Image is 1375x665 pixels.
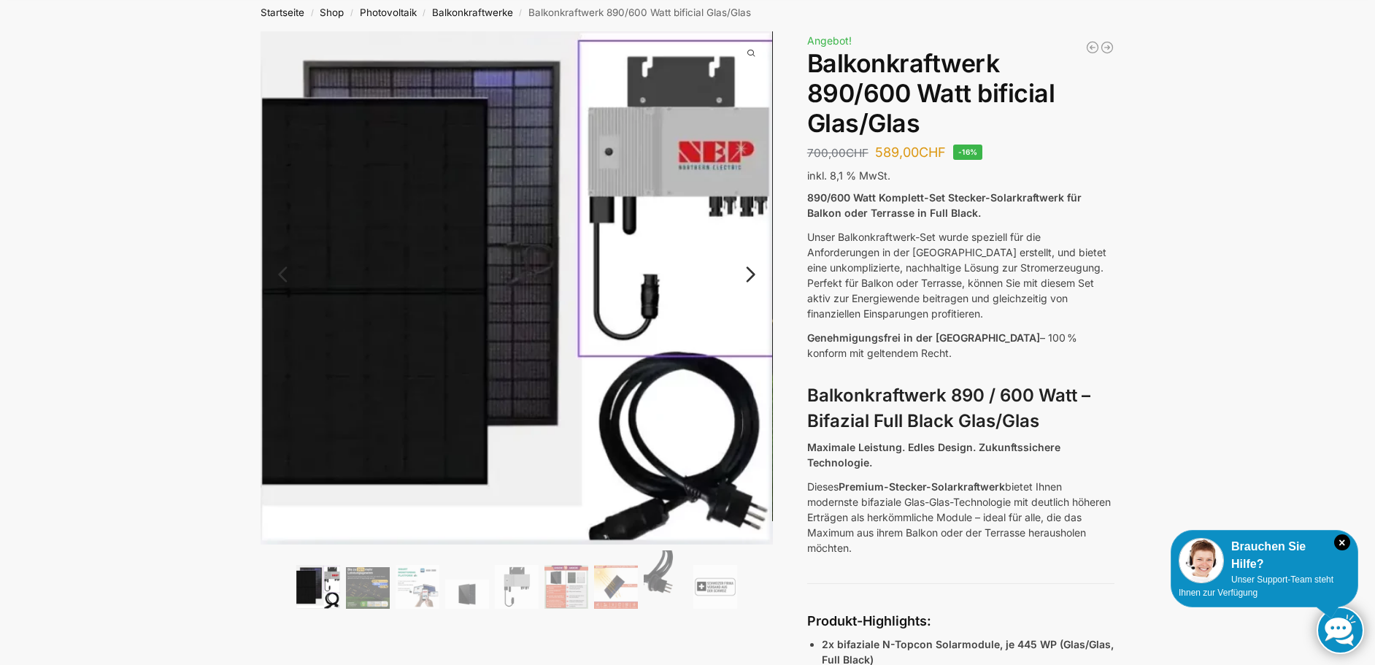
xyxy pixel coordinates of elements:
[594,565,638,609] img: Bificial 30 % mehr Leistung
[320,7,344,18] a: Shop
[846,146,868,160] span: CHF
[346,567,390,609] img: Balkonkraftwerk 890/600 Watt bificial Glas/Glas – Bild 2
[261,31,773,545] img: Balkonkraftwerk 890/600 Watt bificial Glas/Glas 1
[953,145,983,160] span: -16%
[807,191,1082,219] strong: 890/600 Watt Komplett-Set Stecker-Solarkraftwerk für Balkon oder Terrasse in Full Black.
[807,331,1040,344] span: Genehmigungsfrei in der [GEOGRAPHIC_DATA]
[644,550,687,609] img: Anschlusskabel-3meter_schweizer-stecker
[304,7,320,19] span: /
[807,385,1090,431] strong: Balkonkraftwerk 890 / 600 Watt – Bifazial Full Black Glas/Glas
[1179,574,1333,598] span: Unser Support-Team steht Ihnen zur Verfügung
[875,145,946,160] bdi: 589,00
[807,146,868,160] bdi: 700,00
[807,479,1114,556] p: Dieses bietet Ihnen modernste bifaziale Glas-Glas-Technologie mit deutlich höheren Erträgen als h...
[1100,40,1114,55] a: Steckerkraftwerk 890/600 Watt, mit Ständer für Terrasse inkl. Lieferung
[807,34,852,47] span: Angebot!
[344,7,359,19] span: /
[919,145,946,160] span: CHF
[396,565,439,609] img: Balkonkraftwerk 890/600 Watt bificial Glas/Glas – Bild 3
[1179,538,1224,583] img: Customer service
[807,613,931,629] strong: Produkt-Highlights:
[1085,40,1100,55] a: 890/600 Watt Solarkraftwerk + 2,7 KW Batteriespeicher Genehmigungsfrei
[807,331,1077,359] span: – 100 % konform mit geltendem Recht.
[495,565,539,609] img: Balkonkraftwerk 890/600 Watt bificial Glas/Glas – Bild 5
[360,7,417,18] a: Photovoltaik
[1334,534,1350,550] i: Schließen
[513,7,528,19] span: /
[544,565,588,609] img: Bificial im Vergleich zu billig Modulen
[772,31,1285,520] img: Balkonkraftwerk 890/600 Watt bificial Glas/Glas 3
[417,7,432,19] span: /
[839,480,1005,493] strong: Premium-Stecker-Solarkraftwerk
[432,7,513,18] a: Balkonkraftwerke
[693,565,737,609] img: Balkonkraftwerk 890/600 Watt bificial Glas/Glas – Bild 9
[296,565,340,609] img: Bificiales Hochleistungsmodul
[807,229,1114,321] p: Unser Balkonkraftwerk-Set wurde speziell für die Anforderungen in der [GEOGRAPHIC_DATA] erstellt,...
[1179,538,1350,573] div: Brauchen Sie Hilfe?
[261,7,304,18] a: Startseite
[807,49,1114,138] h1: Balkonkraftwerk 890/600 Watt bificial Glas/Glas
[807,169,890,182] span: inkl. 8,1 % MwSt.
[445,580,489,609] img: Maysun
[807,441,1060,469] strong: Maximale Leistung. Edles Design. Zukunftssichere Technologie.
